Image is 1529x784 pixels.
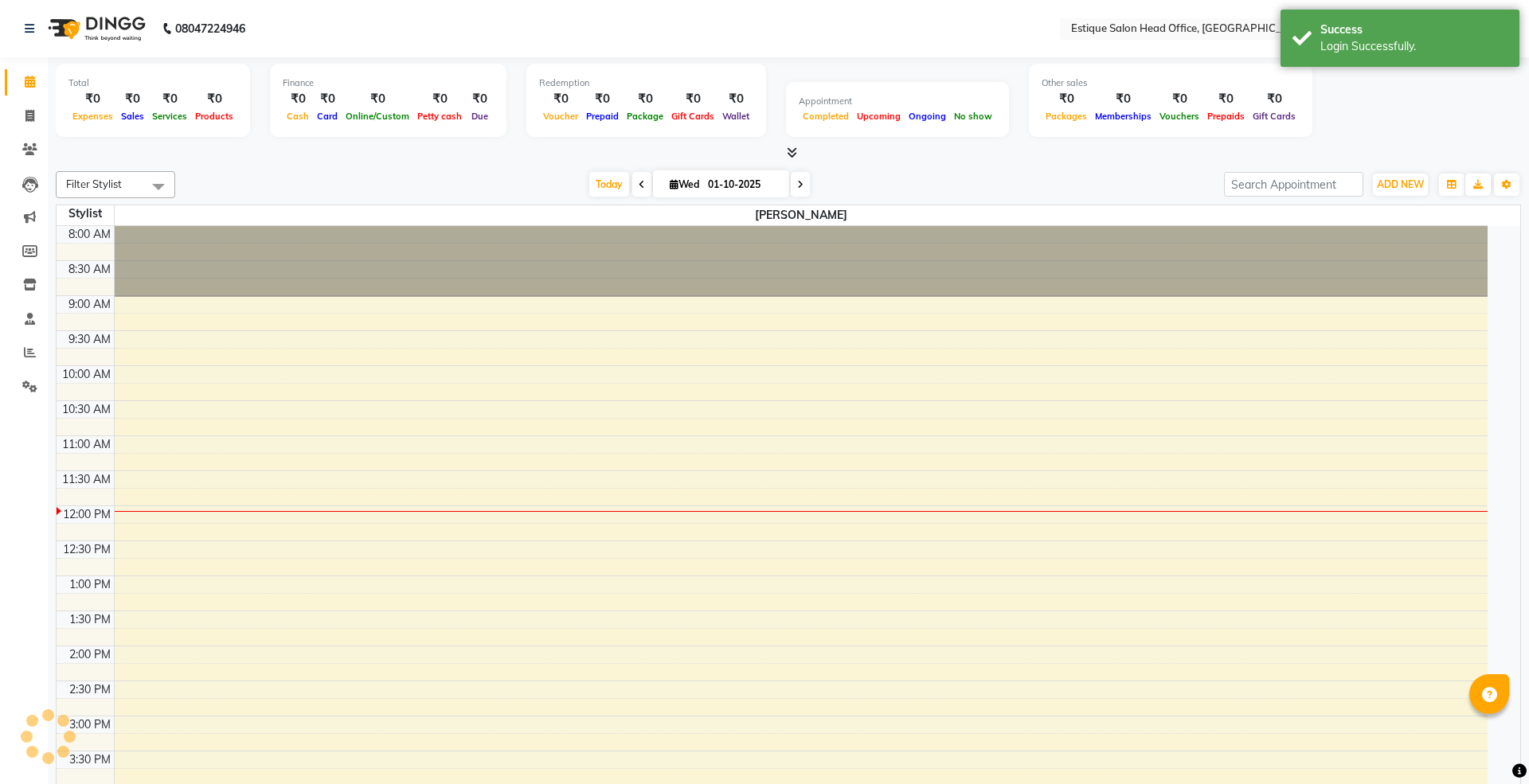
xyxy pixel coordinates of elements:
[1249,111,1300,122] span: Gift Cards
[703,173,783,197] input: 2025-10-01
[283,76,494,90] div: Finance
[539,90,582,108] div: ₹0
[1042,111,1091,122] span: Packages
[65,331,114,348] div: 9:30 AM
[66,646,114,663] div: 2:00 PM
[117,111,148,122] span: Sales
[65,226,114,243] div: 8:00 AM
[313,111,342,122] span: Card
[66,611,114,628] div: 1:30 PM
[59,436,114,453] div: 11:00 AM
[1320,38,1507,55] div: Login Successfully.
[1156,90,1203,108] div: ₹0
[467,111,492,122] span: Due
[68,76,237,90] div: Total
[68,111,117,122] span: Expenses
[59,366,114,383] div: 10:00 AM
[1091,111,1156,122] span: Memberships
[313,90,342,108] div: ₹0
[1203,90,1249,108] div: ₹0
[718,111,753,122] span: Wallet
[1320,21,1507,38] div: Success
[65,296,114,313] div: 9:00 AM
[1203,111,1249,122] span: Prepaids
[59,471,114,488] div: 11:30 AM
[66,751,114,768] div: 3:30 PM
[582,90,623,108] div: ₹0
[1377,178,1424,190] span: ADD NEW
[413,90,466,108] div: ₹0
[853,111,905,122] span: Upcoming
[65,261,114,278] div: 8:30 AM
[466,90,494,108] div: ₹0
[413,111,466,122] span: Petty cash
[59,401,114,418] div: 10:30 AM
[175,6,245,51] b: 08047224946
[799,95,996,108] div: Appointment
[582,111,623,122] span: Prepaid
[667,111,718,122] span: Gift Cards
[66,177,122,190] span: Filter Stylist
[148,111,191,122] span: Services
[191,111,237,122] span: Products
[666,178,703,190] span: Wed
[1156,111,1203,122] span: Vouchers
[115,205,1488,225] span: [PERSON_NAME]
[1373,174,1428,196] button: ADD NEW
[905,111,950,122] span: Ongoing
[718,90,753,108] div: ₹0
[539,76,753,90] div: Redemption
[117,90,148,108] div: ₹0
[66,681,114,698] div: 2:30 PM
[1249,90,1300,108] div: ₹0
[1042,76,1300,90] div: Other sales
[66,576,114,593] div: 1:00 PM
[60,541,114,558] div: 12:30 PM
[1042,90,1091,108] div: ₹0
[283,111,313,122] span: Cash
[623,111,667,122] span: Package
[589,172,629,197] span: Today
[1224,172,1363,197] input: Search Appointment
[539,111,582,122] span: Voucher
[950,111,996,122] span: No show
[41,6,150,51] img: logo
[667,90,718,108] div: ₹0
[68,90,117,108] div: ₹0
[1091,90,1156,108] div: ₹0
[283,90,313,108] div: ₹0
[342,90,413,108] div: ₹0
[60,506,114,523] div: 12:00 PM
[57,205,114,222] div: Stylist
[342,111,413,122] span: Online/Custom
[148,90,191,108] div: ₹0
[191,90,237,108] div: ₹0
[623,90,667,108] div: ₹0
[66,716,114,733] div: 3:00 PM
[799,111,853,122] span: Completed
